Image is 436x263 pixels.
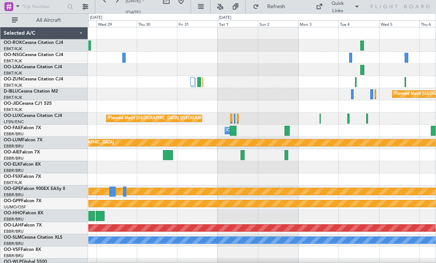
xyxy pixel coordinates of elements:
[4,131,24,137] a: EBBR/BRU
[227,125,277,136] div: Owner Melsbroek Air Base
[4,114,21,118] span: OO-LUX
[96,20,137,27] div: Wed 29
[4,101,52,106] a: OO-JIDCessna CJ1 525
[19,18,78,23] span: All Aircraft
[137,20,177,27] div: Thu 30
[4,41,63,45] a: OO-ROKCessna Citation CJ4
[4,126,41,130] a: OO-FAEFalcon 7X
[4,192,24,198] a: EBBR/BRU
[4,143,24,149] a: EBBR/BRU
[4,150,20,155] span: OO-AIE
[4,253,24,259] a: EBBR/BRU
[4,180,22,186] a: EBKT/KJK
[4,204,26,210] a: UUMO/OSF
[4,65,21,69] span: OO-LXA
[4,150,40,155] a: OO-AIEFalcon 7X
[4,70,22,76] a: EBKT/KJK
[4,95,22,100] a: EBKT/KJK
[8,14,80,26] button: All Aircraft
[4,187,21,191] span: OO-GPE
[108,113,225,124] div: Planned Maint [GEOGRAPHIC_DATA] ([GEOGRAPHIC_DATA])
[23,1,65,12] input: Trip Number
[4,229,24,234] a: EBBR/BRU
[379,20,419,27] div: Wed 5
[4,138,22,142] span: OO-LUM
[4,235,62,240] a: OO-SLMCessna Citation XLS
[4,77,22,82] span: OO-ZUN
[4,53,22,57] span: OO-NSG
[4,41,22,45] span: OO-ROK
[4,223,42,228] a: OO-LAHFalcon 7X
[219,15,231,21] div: [DATE]
[218,20,258,27] div: Sat 1
[4,248,21,252] span: OO-VSF
[258,20,298,27] div: Sun 2
[4,46,22,52] a: EBKT/KJK
[4,241,24,246] a: EBBR/BRU
[4,223,21,228] span: OO-LAH
[260,4,292,9] span: Refresh
[249,1,294,13] button: Refresh
[4,156,24,161] a: EBBR/BRU
[177,20,217,27] div: Fri 31
[4,119,24,125] a: LFSN/ENC
[4,174,21,179] span: OO-FSX
[4,162,20,167] span: OO-ELK
[4,199,41,203] a: OO-GPPFalcon 7X
[4,211,23,215] span: OO-HHO
[4,235,21,240] span: OO-SLM
[4,53,63,57] a: OO-NSGCessna Citation CJ4
[4,114,62,118] a: OO-LUXCessna Citation CJ4
[4,58,22,64] a: EBKT/KJK
[4,248,41,252] a: OO-VSFFalcon 8X
[4,107,22,113] a: EBKT/KJK
[338,20,379,27] div: Tue 4
[4,77,63,82] a: OO-ZUNCessna Citation CJ4
[4,89,58,94] a: D-IBLUCessna Citation M2
[4,217,24,222] a: EBBR/BRU
[4,83,22,88] a: EBKT/KJK
[4,174,41,179] a: OO-FSXFalcon 7X
[4,65,62,69] a: OO-LXACessna Citation CJ4
[4,211,43,215] a: OO-HHOFalcon 8X
[4,89,18,94] span: D-IBLU
[4,101,19,106] span: OO-JID
[4,168,24,173] a: EBBR/BRU
[4,138,42,142] a: OO-LUMFalcon 7X
[298,20,338,27] div: Mon 3
[90,15,102,21] div: [DATE]
[4,199,21,203] span: OO-GPP
[4,187,65,191] a: OO-GPEFalcon 900EX EASy II
[312,1,363,13] button: Quick Links
[4,162,41,167] a: OO-ELKFalcon 8X
[4,126,21,130] span: OO-FAE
